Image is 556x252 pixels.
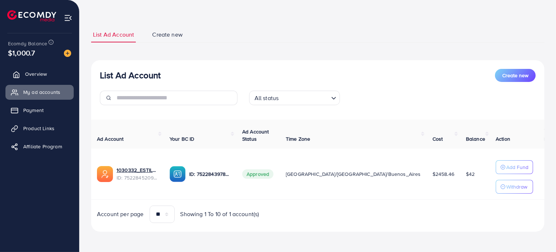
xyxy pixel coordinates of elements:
[281,91,328,103] input: Search for option
[253,93,280,103] span: All status
[8,40,47,47] span: Ecomdy Balance
[97,210,144,218] span: Account per page
[152,30,183,39] span: Create new
[5,103,74,117] a: Payment
[189,170,231,178] p: ID: 7522843978698817554
[180,210,259,218] span: Showing 1 To 10 of 1 account(s)
[7,10,56,21] img: logo
[23,125,54,132] span: Product Links
[64,50,71,57] img: image
[433,170,454,178] span: $2458.46
[23,107,44,114] span: Payment
[286,170,421,178] span: [GEOGRAPHIC_DATA]/[GEOGRAPHIC_DATA]/Buenos_Aires
[506,182,527,191] p: Withdraw
[502,72,528,79] span: Create new
[97,166,113,182] img: ic-ads-acc.e4c84228.svg
[23,143,62,150] span: Affiliate Program
[100,70,161,80] h3: List Ad Account
[97,135,124,142] span: Ad Account
[242,128,269,142] span: Ad Account Status
[170,135,195,142] span: Your BC ID
[5,85,74,99] a: My ad accounts
[496,160,533,174] button: Add Fund
[25,70,47,78] span: Overview
[496,180,533,194] button: Withdraw
[496,135,510,142] span: Action
[64,14,72,22] img: menu
[506,163,528,172] p: Add Fund
[5,121,74,136] a: Product Links
[242,169,273,179] span: Approved
[117,166,158,174] a: 1030332_ESTILOCRIOLLO11_1751548899317
[525,219,551,247] iframe: Chat
[466,170,475,178] span: $42
[286,135,310,142] span: Time Zone
[93,30,134,39] span: List Ad Account
[466,135,485,142] span: Balance
[117,166,158,181] div: <span class='underline'>1030332_ESTILOCRIOLLO11_1751548899317</span></br>7522845209177309200
[170,166,186,182] img: ic-ba-acc.ded83a64.svg
[495,69,536,82] button: Create new
[23,88,60,96] span: My ad accounts
[433,135,443,142] span: Cost
[117,174,158,181] span: ID: 7522845209177309200
[249,91,340,105] div: Search for option
[5,139,74,154] a: Affiliate Program
[8,47,35,58] span: $1,000.7
[5,67,74,81] a: Overview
